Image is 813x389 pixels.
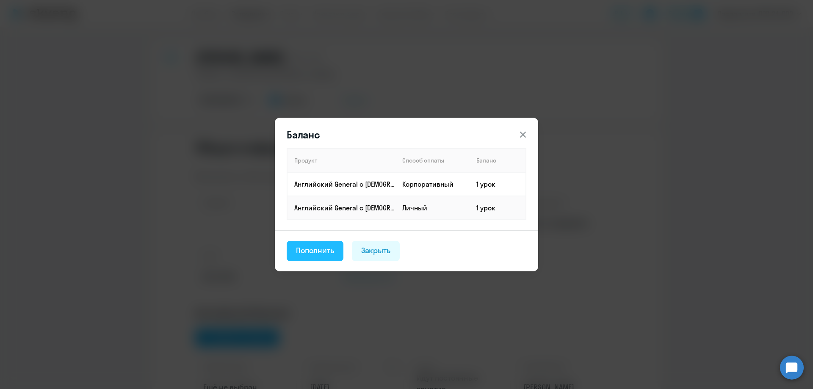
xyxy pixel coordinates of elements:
td: 1 урок [470,172,526,196]
div: Пополнить [296,245,334,256]
th: Способ оплаты [395,149,470,172]
th: Баланс [470,149,526,172]
header: Баланс [275,128,538,141]
p: Английский General с [DEMOGRAPHIC_DATA] преподавателем [294,203,395,212]
div: Закрыть [361,245,391,256]
th: Продукт [287,149,395,172]
td: Личный [395,196,470,220]
td: 1 урок [470,196,526,220]
td: Корпоративный [395,172,470,196]
button: Закрыть [352,241,400,261]
p: Английский General с [DEMOGRAPHIC_DATA] преподавателем [294,179,395,189]
button: Пополнить [287,241,343,261]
